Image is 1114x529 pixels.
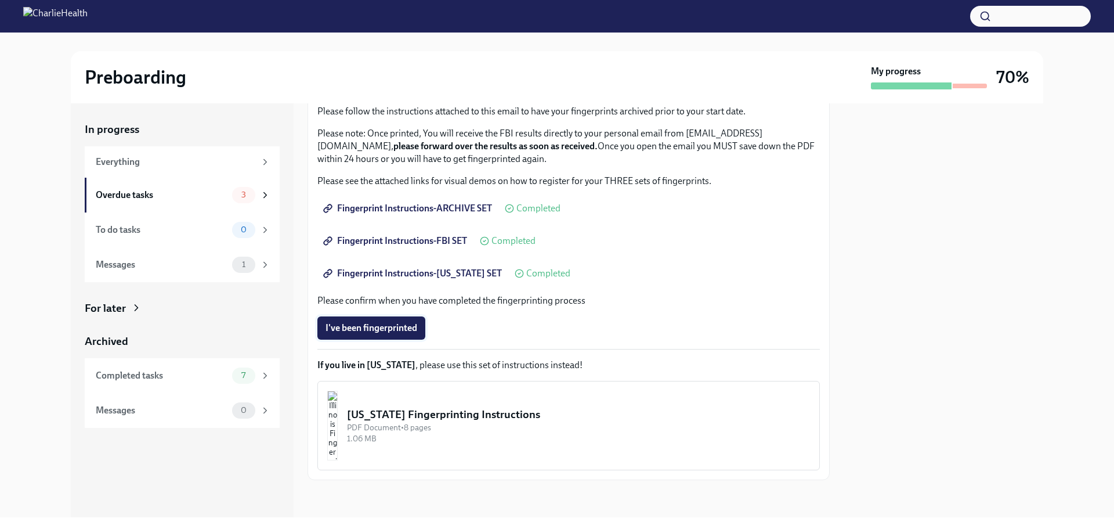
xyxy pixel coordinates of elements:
[234,371,252,380] span: 7
[85,213,280,247] a: To do tasks0
[317,262,510,285] a: Fingerprint Instructions-[US_STATE] SET
[85,247,280,282] a: Messages1
[234,225,254,234] span: 0
[317,359,415,370] strong: If you live in [US_STATE]
[85,393,280,428] a: Messages0
[85,66,186,89] h2: Preboarding
[393,141,598,152] strong: please forward over the results as soon as received.
[85,301,280,316] a: For later
[96,189,227,201] div: Overdue tasks
[317,127,820,165] p: Please note: Once printed, You will receive the FBI results directly to your personal email from ...
[85,358,280,393] a: Completed tasks7
[317,105,820,118] p: Please follow the instructions attached to this email to have your fingerprints archived prior to...
[347,433,810,444] div: 1.06 MB
[235,260,252,269] span: 1
[317,316,425,340] button: I've been fingerprinted
[325,203,492,214] span: Fingerprint Instructions-ARCHIVE SET
[96,224,227,236] div: To do tasks
[85,334,280,349] a: Archived
[347,407,810,422] div: [US_STATE] Fingerprinting Instructions
[23,7,88,26] img: CharlieHealth
[317,229,475,253] a: Fingerprint Instructions-FBI SET
[317,197,500,220] a: Fingerprint Instructions-ARCHIVE SET
[234,190,253,199] span: 3
[526,269,570,278] span: Completed
[347,422,810,433] div: PDF Document • 8 pages
[996,67,1029,88] h3: 70%
[516,204,560,213] span: Completed
[85,301,126,316] div: For later
[325,268,502,279] span: Fingerprint Instructions-[US_STATE] SET
[325,322,417,334] span: I've been fingerprinted
[317,294,820,307] p: Please confirm when you have completed the fingerprinting process
[85,178,280,213] a: Overdue tasks3
[317,359,820,372] p: , please use this set of instructions instead!
[96,404,227,417] div: Messages
[85,122,280,137] a: In progress
[317,175,820,188] p: Please see the attached links for visual demos on how to register for your THREE sets of fingerpr...
[85,146,280,178] a: Everything
[234,406,254,415] span: 0
[96,156,255,168] div: Everything
[317,381,820,470] button: [US_STATE] Fingerprinting InstructionsPDF Document•8 pages1.06 MB
[327,391,338,460] img: Illinois Fingerprinting Instructions
[96,258,227,271] div: Messages
[491,236,536,246] span: Completed
[325,235,467,247] span: Fingerprint Instructions-FBI SET
[871,65,921,78] strong: My progress
[96,369,227,382] div: Completed tasks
